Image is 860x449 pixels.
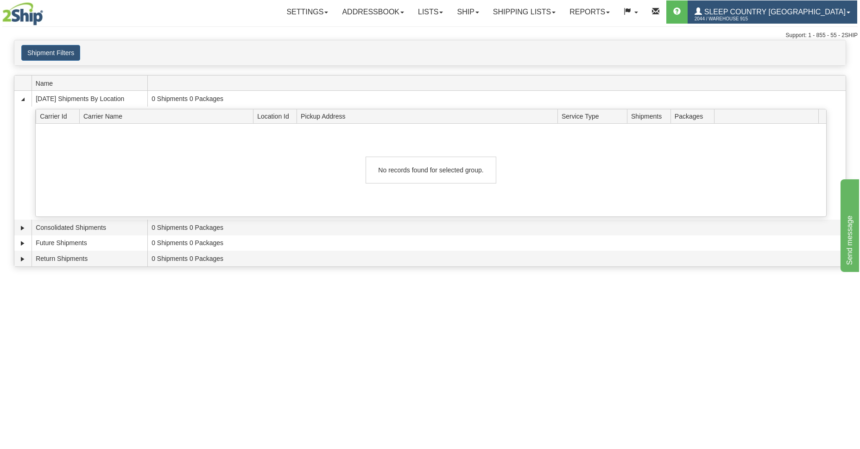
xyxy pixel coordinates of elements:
[147,235,846,251] td: 0 Shipments 0 Packages
[83,109,253,123] span: Carrier Name
[695,14,764,24] span: 2044 / Warehouse 915
[36,76,147,90] span: Name
[411,0,450,24] a: Lists
[32,251,147,266] td: Return Shipments
[40,109,79,123] span: Carrier Id
[279,0,335,24] a: Settings
[486,0,563,24] a: Shipping lists
[2,32,858,39] div: Support: 1 - 855 - 55 - 2SHIP
[147,251,846,266] td: 0 Shipments 0 Packages
[839,177,859,272] iframe: chat widget
[18,239,27,248] a: Expand
[2,2,43,25] img: logo2044.jpg
[147,220,846,235] td: 0 Shipments 0 Packages
[21,45,80,61] button: Shipment Filters
[18,254,27,264] a: Expand
[32,91,147,107] td: [DATE] Shipments By Location
[450,0,486,24] a: Ship
[18,223,27,233] a: Expand
[32,235,147,251] td: Future Shipments
[688,0,857,24] a: Sleep Country [GEOGRAPHIC_DATA] 2044 / Warehouse 915
[7,6,86,17] div: Send message
[32,220,147,235] td: Consolidated Shipments
[562,109,627,123] span: Service Type
[675,109,714,123] span: Packages
[366,157,496,183] div: No records found for selected group.
[301,109,557,123] span: Pickup Address
[563,0,617,24] a: Reports
[257,109,297,123] span: Location Id
[18,95,27,104] a: Collapse
[631,109,670,123] span: Shipments
[335,0,411,24] a: Addressbook
[702,8,846,16] span: Sleep Country [GEOGRAPHIC_DATA]
[147,91,846,107] td: 0 Shipments 0 Packages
